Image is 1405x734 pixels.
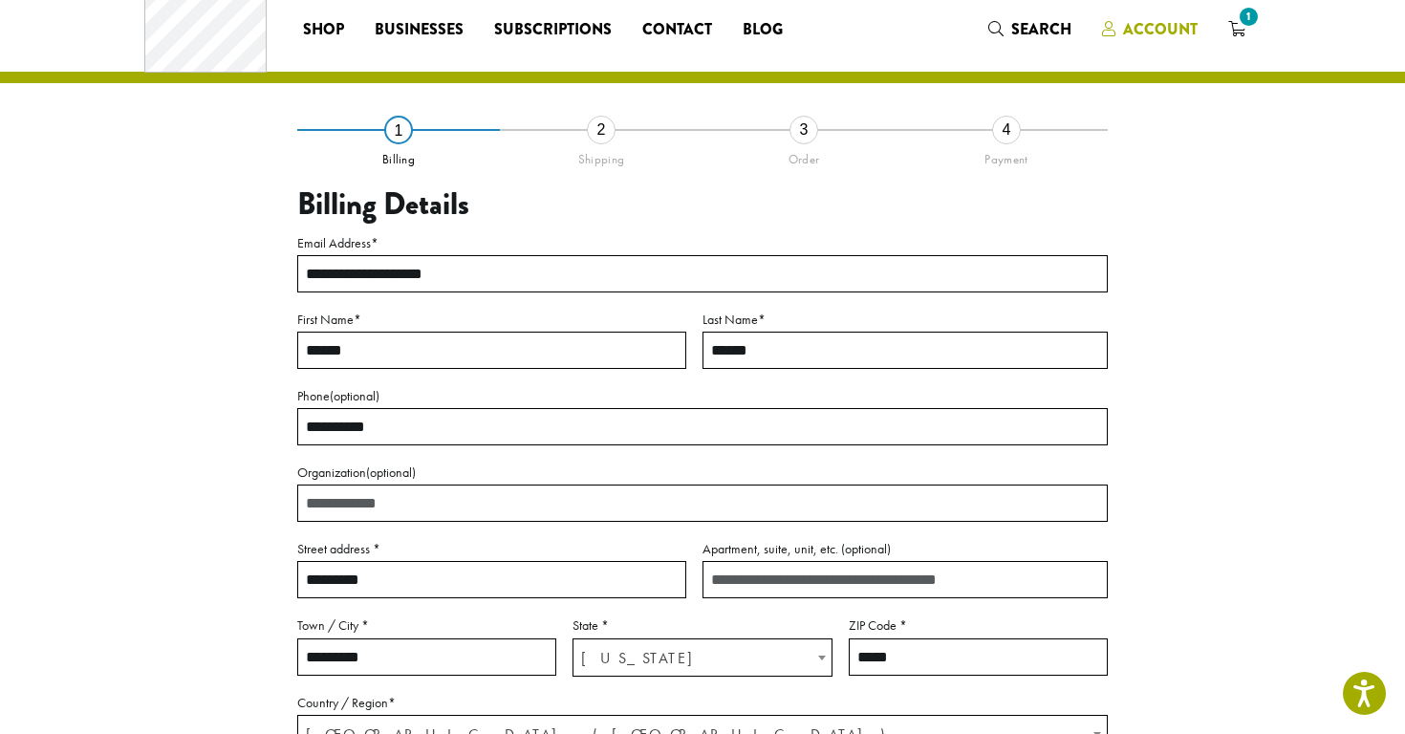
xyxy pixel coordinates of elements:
[366,464,416,481] span: (optional)
[849,614,1108,637] label: ZIP Code
[297,537,686,561] label: Street address
[1123,18,1198,40] span: Account
[743,18,783,42] span: Blog
[573,638,832,677] span: State
[288,14,359,45] a: Shop
[297,461,1108,485] label: Organization
[587,116,616,144] div: 2
[500,144,702,167] div: Shipping
[841,540,891,557] span: (optional)
[330,387,379,404] span: (optional)
[297,231,1108,255] label: Email Address
[375,18,464,42] span: Businesses
[702,537,1108,561] label: Apartment, suite, unit, etc.
[573,639,831,677] span: Washington
[573,614,832,637] label: State
[494,18,612,42] span: Subscriptions
[1236,4,1262,30] span: 1
[789,116,818,144] div: 3
[642,18,712,42] span: Contact
[992,116,1021,144] div: 4
[702,308,1108,332] label: Last Name
[297,186,1108,223] h3: Billing Details
[905,144,1108,167] div: Payment
[297,614,556,637] label: Town / City
[973,13,1087,45] a: Search
[297,308,686,332] label: First Name
[384,116,413,144] div: 1
[303,18,344,42] span: Shop
[1011,18,1071,40] span: Search
[297,144,500,167] div: Billing
[702,144,905,167] div: Order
